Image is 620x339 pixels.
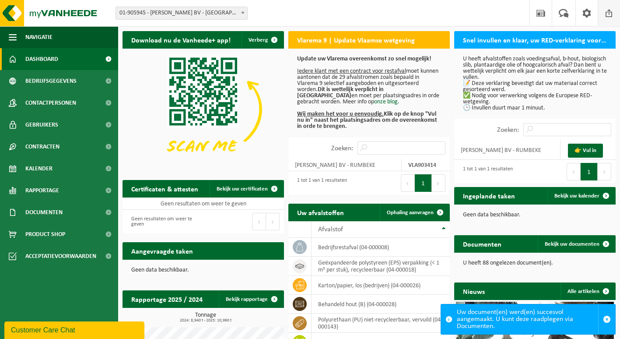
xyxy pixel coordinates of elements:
div: Geen resultaten om weer te geven [127,212,199,231]
a: Bekijk uw kalender [547,187,615,205]
b: Dit is wettelijk verplicht in [GEOGRAPHIC_DATA] [297,86,384,99]
a: onze blog. [374,99,399,105]
span: Bekijk uw documenten [545,241,599,247]
span: Verberg [249,37,268,43]
p: U heeft 88 ongelezen document(en). [463,260,607,266]
div: 1 tot 1 van 1 resultaten [459,162,513,181]
span: Contactpersonen [25,92,76,114]
a: Alle artikelen [560,282,615,300]
span: Gebruikers [25,114,58,136]
a: Bekijk uw documenten [538,235,615,253]
a: Bekijk uw certificaten [210,180,283,198]
span: Acceptatievoorwaarden [25,245,96,267]
h2: Snel invullen en klaar, uw RED-verklaring voor 2025 [454,31,616,48]
span: Bekijk uw kalender [554,193,599,199]
button: Previous [252,213,266,230]
span: Product Shop [25,223,65,245]
span: Kalender [25,158,53,180]
p: U heeft afvalstoffen zoals voedingsafval, b-hout, biologisch slib, plantaardige olie of hoogcalor... [463,56,607,111]
span: Bekijk uw certificaten [217,186,268,192]
span: Navigatie [25,26,53,48]
h2: Rapportage 2025 / 2024 [123,290,211,307]
span: Dashboard [25,48,58,70]
a: 👉 Vul in [568,144,603,158]
td: [PERSON_NAME] BV - RUMBEKE [288,159,402,171]
a: Ophaling aanvragen [380,204,449,221]
u: Iedere klant met een contract voor restafval [297,68,406,74]
td: polyurethaan (PU) niet-recycleerbaar, vervuild (04-000143) [312,314,450,333]
button: Next [598,163,611,180]
td: bedrijfsrestafval (04-000008) [312,238,450,257]
h2: Vlarema 9 | Update Vlaamse wetgeving [288,31,424,48]
b: Update uw Vlarema overeenkomst zo snel mogelijk! [297,56,431,62]
div: Uw document(en) werd(en) succesvol aangemaakt. U kunt deze raadplegen via Documenten. [457,304,598,334]
h2: Uw afvalstoffen [288,204,353,221]
p: moet kunnen aantonen dat de 29 afvalstromen zoals bepaald in Vlarema 9 selectief aangeboden en ui... [297,56,441,130]
p: Geen data beschikbaar. [463,212,607,218]
img: Download de VHEPlus App [123,49,284,170]
td: Geen resultaten om weer te geven [123,198,284,210]
span: Ophaling aanvragen [387,210,434,215]
strong: VLA903414 [408,162,436,169]
button: Previous [567,163,581,180]
button: Next [432,174,445,192]
p: Geen data beschikbaar. [131,267,275,273]
span: Afvalstof [318,226,343,233]
button: Verberg [242,31,283,49]
u: Wij maken het voor u eenvoudig. [297,111,384,117]
td: geëxpandeerde polystyreen (EPS) verpakking (< 1 m² per stuk), recycleerbaar (04-000018) [312,257,450,276]
h2: Aangevraagde taken [123,242,202,259]
button: 1 [581,163,598,180]
span: 01-905945 - BUCSAN BERNARD BV - RUMBEKE [116,7,248,20]
button: Next [266,213,280,230]
button: 1 [415,174,432,192]
span: Rapportage [25,180,59,201]
td: [PERSON_NAME] BV - RUMBEKE [454,141,560,160]
span: 2024: 8,940 t - 2025: 10,960 t [127,318,284,323]
iframe: chat widget [4,320,146,339]
label: Zoeken: [331,145,353,152]
div: 1 tot 1 van 1 resultaten [293,173,347,193]
h2: Download nu de Vanheede+ app! [123,31,239,48]
b: Klik op de knop "Vul nu in" naast het plaatsingsadres om de overeenkomst in orde te brengen. [297,111,437,130]
td: behandeld hout (B) (04-000028) [312,295,450,314]
label: Zoeken: [497,127,519,134]
h2: Documenten [454,235,510,252]
h2: Nieuws [454,282,494,300]
td: karton/papier, los (bedrijven) (04-000026) [312,276,450,295]
span: 01-905945 - BUCSAN BERNARD BV - RUMBEKE [116,7,247,19]
button: Previous [401,174,415,192]
h3: Tonnage [127,312,284,323]
span: Bedrijfsgegevens [25,70,77,92]
h2: Certificaten & attesten [123,180,207,197]
h2: Ingeplande taken [454,187,524,204]
a: Bekijk rapportage [219,290,283,308]
span: Contracten [25,136,60,158]
span: Documenten [25,201,63,223]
